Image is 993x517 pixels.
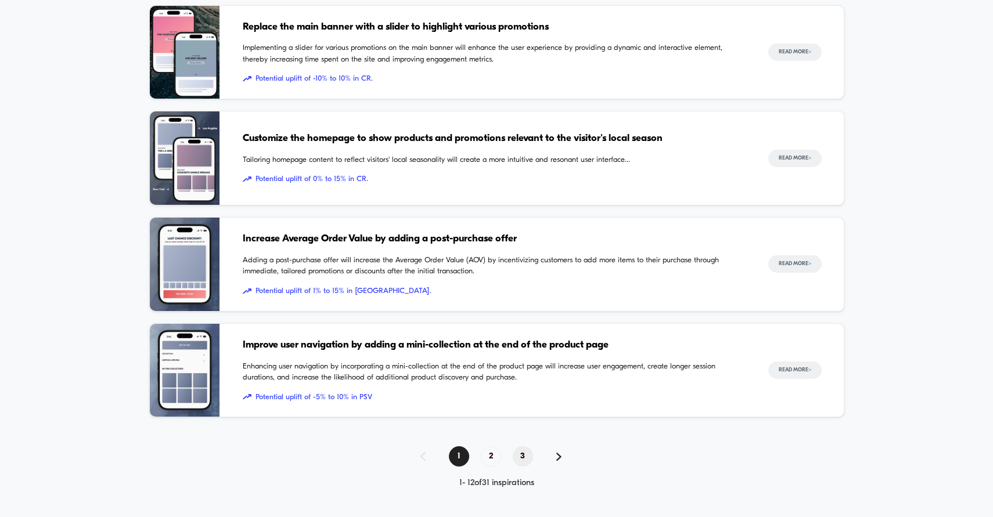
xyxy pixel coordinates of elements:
span: Increase Average Order Value by adding a post-purchase offer [243,232,745,247]
span: Potential uplift of 0% to 15% in CR. [243,173,745,185]
span: Customize the homepage to show products and promotions relevant to the visitor's local season [243,131,745,146]
span: Potential uplift of -5% to 10% in PSV [243,392,745,403]
button: Read More> [768,150,822,167]
span: Potential uplift of 1% to 15% in [GEOGRAPHIC_DATA]. [243,285,745,297]
button: Read More> [768,44,822,61]
img: pagination forward [556,453,562,461]
span: Improve user navigation by adding a mini-collection at the end of the product page [243,338,745,353]
div: 1 - 12 of 31 inspirations [149,478,844,488]
span: 2 [481,446,501,467]
span: 3 [513,446,533,467]
span: Replace the main banner with a slider to highlight various promotions [243,20,745,35]
span: 1 [449,446,469,467]
button: Read More> [768,361,822,379]
span: Adding a post-purchase offer will increase the Average Order Value (AOV) by incentivizing custome... [243,255,745,277]
span: Enhancing user navigation by incorporating a mini-collection at the end of the product page will ... [243,361,745,384]
span: Tailoring homepage content to reflect visitors' local seasonality will create a more intuitive an... [243,154,745,166]
img: Adding a post-purchase offer will increase the Average Order Value (AOV) by incentivizing custome... [150,218,220,311]
img: Implementing a slider for various promotions on the main banner will enhance the user experience ... [150,6,220,99]
img: Enhancing user navigation by incorporating a mini-collection at the end of the product page will ... [150,324,220,417]
span: Implementing a slider for various promotions on the main banner will enhance the user experience ... [243,42,745,65]
button: Read More> [768,255,822,273]
span: Potential uplift of -10% to 10% in CR. [243,73,745,85]
img: Tailoring homepage content to reflect visitors' local seasonality will create a more intuitive an... [150,111,220,205]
